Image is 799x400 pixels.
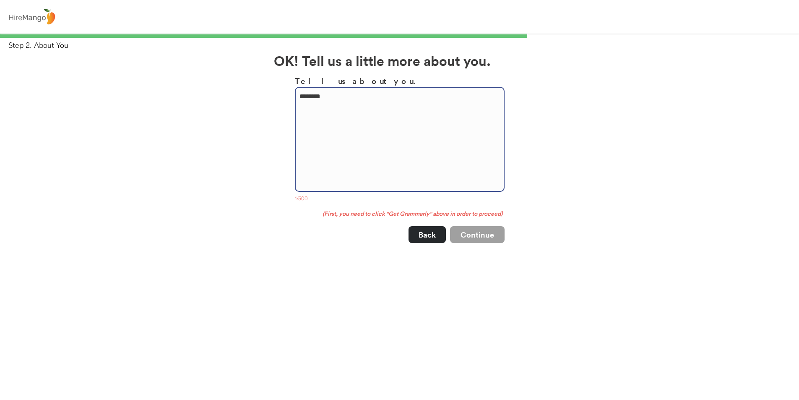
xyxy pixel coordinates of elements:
h3: Tell us about you. [295,75,505,87]
div: 1/500 [295,195,505,204]
button: Back [409,226,446,243]
button: Continue [450,226,505,243]
div: 66% [2,34,797,38]
img: logo%20-%20hiremango%20gray.png [6,7,57,27]
div: (First, you need to click "Get Grammarly" above in order to proceed) [295,210,505,218]
div: Step 2. About You [8,40,799,50]
h2: OK! Tell us a little more about you. [274,50,526,71]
